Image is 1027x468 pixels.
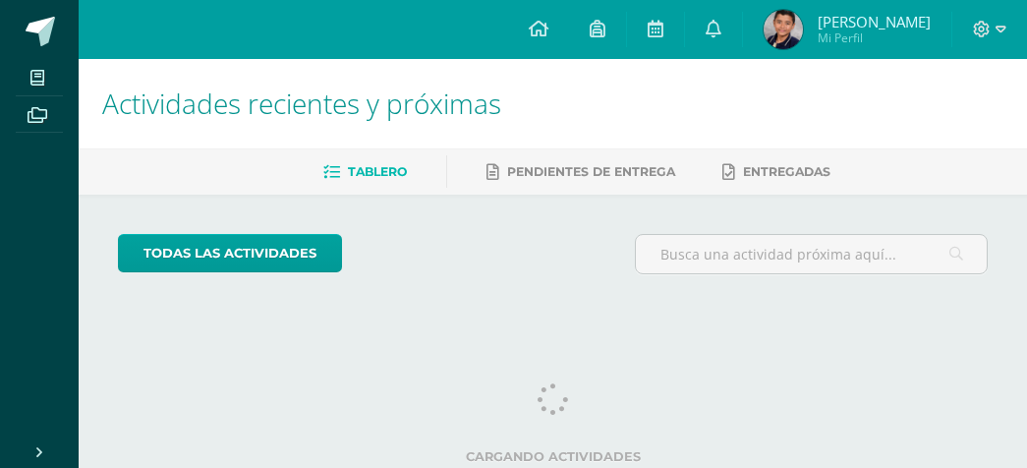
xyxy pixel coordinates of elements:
[118,234,342,272] a: todas las Actividades
[818,29,931,46] span: Mi Perfil
[118,449,988,464] label: Cargando actividades
[323,156,407,188] a: Tablero
[486,156,675,188] a: Pendientes de entrega
[818,12,931,31] span: [PERSON_NAME]
[348,164,407,179] span: Tablero
[102,85,501,122] span: Actividades recientes y próximas
[764,10,803,49] img: 2bd774148f4dce35abee4520dbac67d0.png
[636,235,987,273] input: Busca una actividad próxima aquí...
[722,156,830,188] a: Entregadas
[743,164,830,179] span: Entregadas
[507,164,675,179] span: Pendientes de entrega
